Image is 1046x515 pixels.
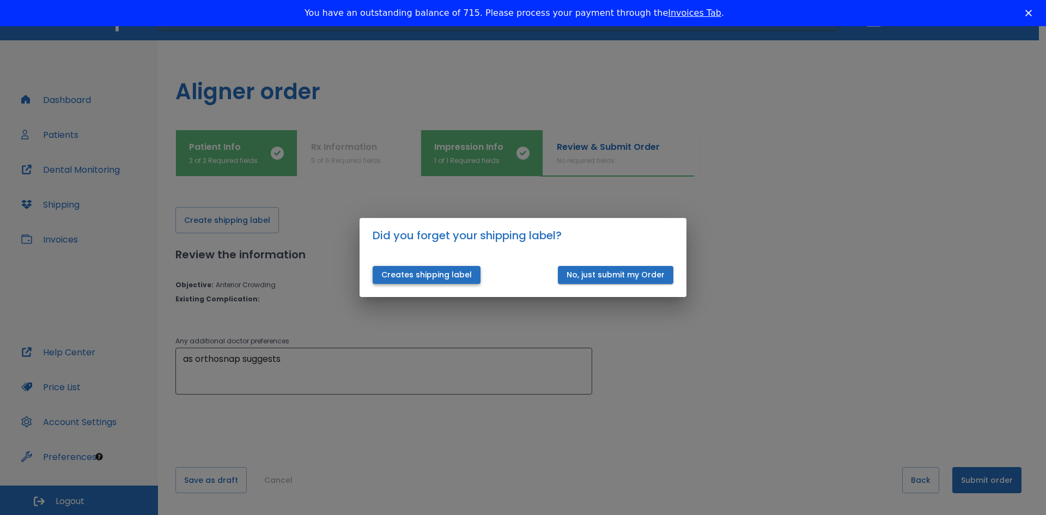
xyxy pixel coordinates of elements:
button: No, just submit my Order [558,266,673,284]
a: Invoices Tab [668,8,721,18]
div: Close [1025,10,1036,16]
div: You have an outstanding balance of 715. Please process your payment through the . [305,8,724,19]
button: Creates shipping label [373,266,481,284]
div: Did you forget your shipping label? [373,227,673,244]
